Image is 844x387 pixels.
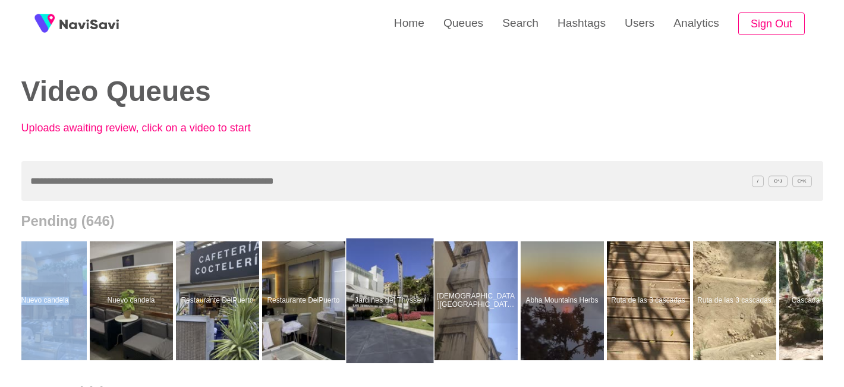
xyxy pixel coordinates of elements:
[4,241,90,360] a: Nuevo candelaNuevo candela
[752,175,764,187] span: /
[262,241,348,360] a: Restaurante DelPuertoRestaurante DelPuerto
[21,213,823,229] h2: Pending (646)
[521,241,607,360] a: Abha Mountains HerbsAbha Mountains Herbs
[30,9,59,39] img: fireSpot
[693,241,779,360] a: Ruta de las 3 cascadasRuta de las 3 cascadas
[21,76,405,108] h2: Video Queues
[176,241,262,360] a: Restaurante DelPuertoRestaurante DelPuerto
[21,122,283,134] p: Uploads awaiting review, click on a video to start
[348,241,434,360] a: Jardines del ThyssenJardines del Thyssen
[769,175,788,187] span: C^J
[738,12,805,36] button: Sign Out
[59,18,119,30] img: fireSpot
[90,241,176,360] a: Nuevo candelaNuevo candela
[792,175,812,187] span: C^K
[607,241,693,360] a: Ruta de las 3 cascadasRuta de las 3 cascadas
[434,241,521,360] a: [DEMOGRAPHIC_DATA][GEOGRAPHIC_DATA][PERSON_NAME] ([PERSON_NAME])Iglesia de la Inmaculada Concepci...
